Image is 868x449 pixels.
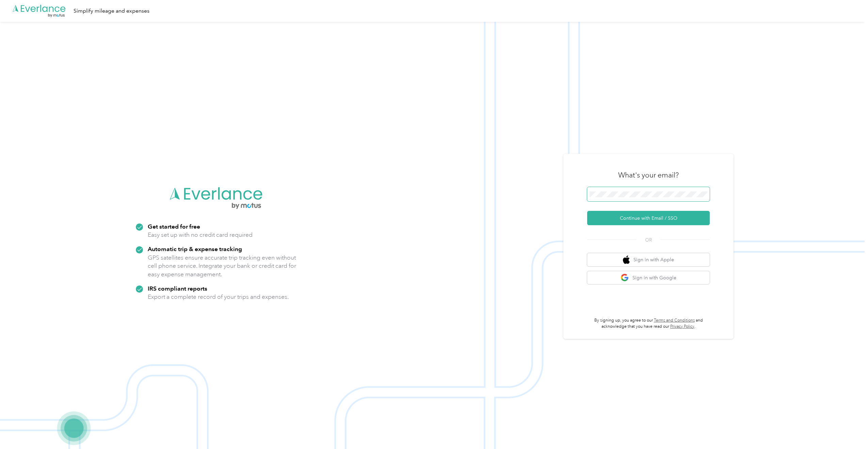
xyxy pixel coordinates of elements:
[587,271,710,284] button: google logoSign in with Google
[74,7,149,15] div: Simplify mileage and expenses
[623,256,630,264] img: apple logo
[637,236,660,244] span: OR
[587,318,710,329] p: By signing up, you agree to our and acknowledge that you have read our .
[587,253,710,266] button: apple logoSign in with Apple
[148,253,296,279] p: GPS satellites ensure accurate trip tracking even without cell phone service. Integrate your bank...
[587,211,710,225] button: Continue with Email / SSO
[148,293,289,301] p: Export a complete record of your trips and expenses.
[621,274,629,282] img: google logo
[148,231,253,239] p: Easy set up with no credit card required
[148,245,242,252] strong: Automatic trip & expense tracking
[654,318,695,323] a: Terms and Conditions
[618,170,679,180] h3: What's your email?
[148,285,207,292] strong: IRS compliant reports
[148,223,200,230] strong: Get started for free
[670,324,694,329] a: Privacy Policy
